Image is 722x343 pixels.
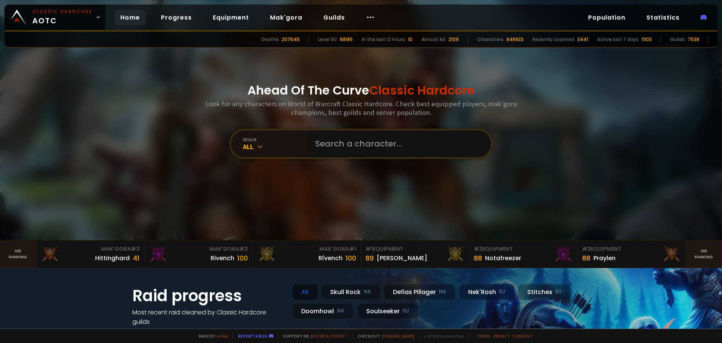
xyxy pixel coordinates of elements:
[640,10,686,25] a: Statistics
[238,333,267,339] a: Report a bug
[582,245,681,253] div: Equipment
[264,10,308,25] a: Mak'gora
[292,284,318,300] div: All
[211,253,234,263] div: Rivench
[95,253,130,263] div: Hittinghard
[366,245,373,253] span: # 1
[449,36,459,43] div: 2109
[477,36,504,43] div: Characters
[493,333,510,339] a: Privacy
[243,142,306,151] div: All
[582,245,591,253] span: # 3
[688,36,699,43] div: 7538
[237,253,248,263] div: 100
[364,288,371,296] small: NA
[499,288,505,296] small: EU
[408,36,413,43] div: 10
[337,307,344,315] small: NA
[474,245,573,253] div: Equipment
[319,253,343,263] div: Rîvench
[247,81,475,99] h1: Ahead Of The Curve
[132,327,181,335] a: See all progress
[670,36,685,43] div: Guilds
[577,36,588,43] div: 3441
[593,253,616,263] div: Praylen
[362,36,405,43] div: In the last 12 hours
[459,284,515,300] div: Nek'Rosh
[422,36,446,43] div: Almost 60
[366,245,464,253] div: Equipment
[555,288,562,296] small: EU
[132,284,283,308] h1: Raid progress
[243,137,306,142] div: realm
[340,36,353,43] div: 68185
[202,99,520,117] h3: Look for any characters on World of Warcraft Classic Hardcore. Check best equipped players, mak'g...
[278,333,348,339] span: Support me,
[155,10,198,25] a: Progress
[642,36,652,43] div: 11103
[476,333,490,339] a: Terms
[474,253,482,263] div: 88
[311,333,348,339] a: Buy me a coffee
[403,307,409,315] small: EU
[321,284,381,300] div: Skull Rock
[582,10,631,25] a: Population
[217,333,228,339] a: a fan
[513,333,532,339] a: Consent
[474,245,482,253] span: # 2
[311,130,482,157] input: Search a character...
[369,82,475,99] span: Classic Hardcore
[384,284,456,300] div: Defias Pillager
[419,333,464,339] span: v. d752d5 - production
[32,8,93,26] span: AOTC
[597,36,639,43] div: Active last 7 days
[41,245,140,253] div: Mak'Gora
[282,36,300,43] div: 207545
[132,308,283,326] h4: Most recent raid cleaned by Classic Hardcore guilds
[253,241,361,268] a: Mak'Gora#1Rîvench100
[439,288,446,296] small: NA
[144,241,253,268] a: Mak'Gora#2Rivench100
[532,36,574,43] div: Recently scanned
[36,241,144,268] a: Mak'Gora#3Hittinghard41
[133,253,140,263] div: 41
[377,253,427,263] div: [PERSON_NAME]
[582,253,590,263] div: 88
[317,10,351,25] a: Guilds
[149,245,248,253] div: Mak'Gora
[131,245,140,253] span: # 3
[257,245,356,253] div: Mak'Gora
[382,333,414,339] a: [DOMAIN_NAME]
[318,36,337,43] div: Level 60
[361,241,469,268] a: #1Equipment89[PERSON_NAME]
[346,253,356,263] div: 100
[349,245,356,253] span: # 1
[507,36,523,43] div: 848923
[686,241,722,268] a: Seeranking
[114,10,146,25] a: Home
[366,253,374,263] div: 89
[261,36,279,43] div: Deaths
[292,303,354,319] div: Doomhowl
[194,333,228,339] span: Made by
[32,8,93,15] small: Classic Hardcore
[207,10,255,25] a: Equipment
[469,241,578,268] a: #2Equipment88Notafreezer
[518,284,571,300] div: Stitches
[239,245,248,253] span: # 2
[353,333,414,339] span: Checkout
[485,253,521,263] div: Notafreezer
[5,5,105,30] a: Classic HardcoreAOTC
[578,241,686,268] a: #3Equipment88Praylen
[357,303,419,319] div: Soulseeker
